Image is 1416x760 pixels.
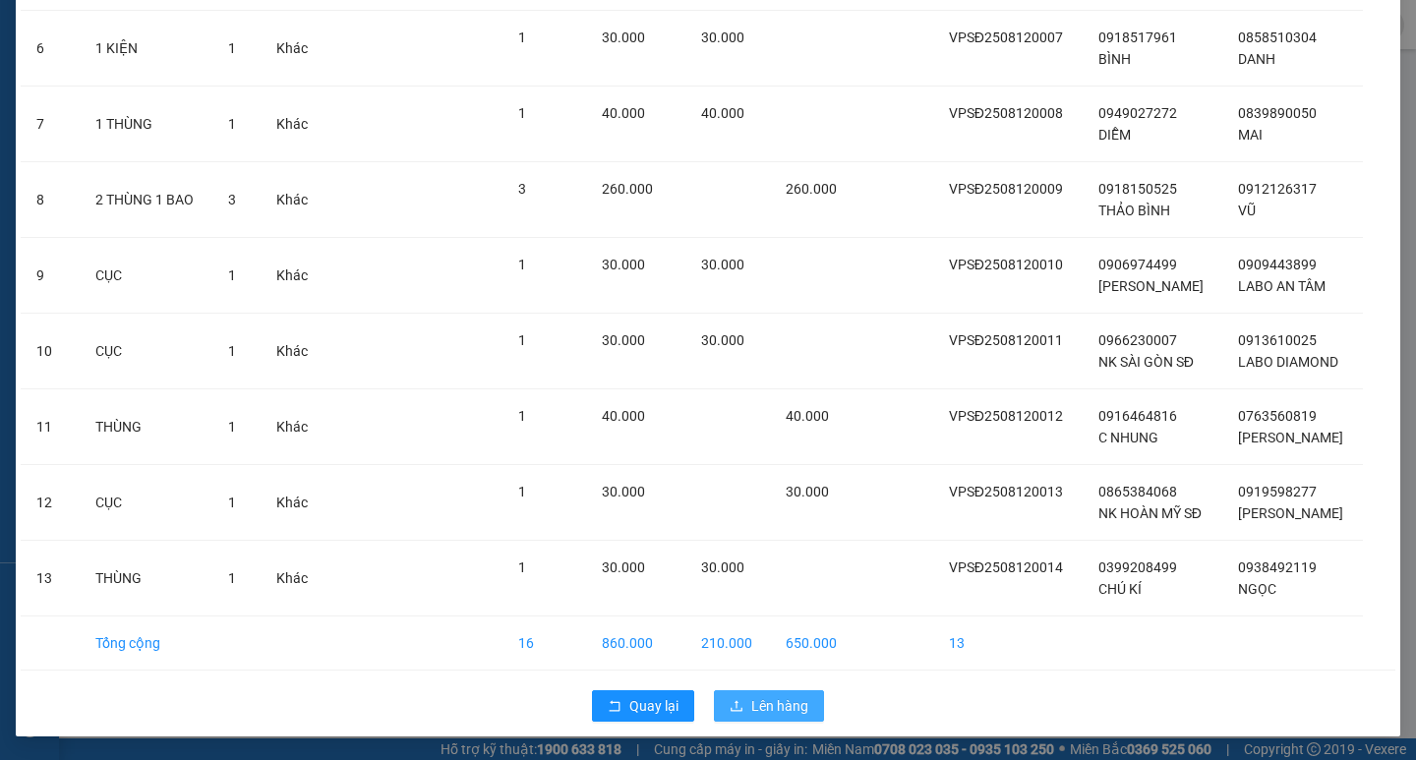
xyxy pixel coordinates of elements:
[228,495,236,510] span: 1
[80,238,212,314] td: CỤC
[21,389,80,465] td: 11
[1238,354,1338,370] span: LABO DIAMOND
[586,616,686,671] td: 860.000
[518,29,526,45] span: 1
[1098,581,1142,597] span: CHÚ KÍ
[80,616,212,671] td: Tổng cộng
[21,465,80,541] td: 12
[1098,51,1131,67] span: BÌNH
[1098,408,1177,424] span: 0916464816
[518,408,526,424] span: 1
[949,484,1063,499] span: VPSĐ2508120013
[518,484,526,499] span: 1
[1098,559,1177,575] span: 0399208499
[933,616,1083,671] td: 13
[1238,278,1326,294] span: LABO AN TÂM
[21,541,80,616] td: 13
[1098,203,1170,218] span: THẢO BÌNH
[228,343,236,359] span: 1
[701,257,744,272] span: 30.000
[1098,257,1177,272] span: 0906974499
[1238,29,1317,45] span: 0858510304
[21,162,80,238] td: 8
[228,267,236,283] span: 1
[1098,127,1131,143] span: DIỄM
[80,314,212,389] td: CỤC
[1238,408,1317,424] span: 0763560819
[261,314,325,389] td: Khác
[949,257,1063,272] span: VPSĐ2508120010
[228,419,236,435] span: 1
[80,389,212,465] td: THÙNG
[701,105,744,121] span: 40.000
[1098,29,1177,45] span: 0918517961
[261,162,325,238] td: Khác
[1238,203,1256,218] span: VŨ
[751,695,808,717] span: Lên hàng
[949,105,1063,121] span: VPSĐ2508120008
[80,11,212,87] td: 1 KIỆN
[518,181,526,197] span: 3
[261,465,325,541] td: Khác
[602,484,645,499] span: 30.000
[949,181,1063,197] span: VPSĐ2508120009
[1238,181,1317,197] span: 0912126317
[21,314,80,389] td: 10
[1238,51,1275,67] span: DANH
[730,699,743,715] span: upload
[685,616,770,671] td: 210.000
[21,87,80,162] td: 7
[1098,181,1177,197] span: 0918150525
[786,181,837,197] span: 260.000
[602,105,645,121] span: 40.000
[1238,581,1276,597] span: NGỌC
[1238,105,1317,121] span: 0839890050
[1098,430,1158,445] span: C NHUNG
[261,389,325,465] td: Khác
[701,559,744,575] span: 30.000
[261,11,325,87] td: Khác
[949,29,1063,45] span: VPSĐ2508120007
[1238,484,1317,499] span: 0919598277
[1238,505,1343,521] span: [PERSON_NAME]
[1098,354,1194,370] span: NK SÀI GÒN SĐ
[518,559,526,575] span: 1
[786,484,829,499] span: 30.000
[261,87,325,162] td: Khác
[602,181,653,197] span: 260.000
[602,332,645,348] span: 30.000
[949,332,1063,348] span: VPSĐ2508120011
[786,408,829,424] span: 40.000
[1098,278,1204,294] span: [PERSON_NAME]
[770,616,855,671] td: 650.000
[518,105,526,121] span: 1
[608,699,621,715] span: rollback
[21,238,80,314] td: 9
[1238,332,1317,348] span: 0913610025
[949,408,1063,424] span: VPSĐ2508120012
[80,465,212,541] td: CỤC
[518,257,526,272] span: 1
[602,257,645,272] span: 30.000
[1098,484,1177,499] span: 0865384068
[714,690,824,722] button: uploadLên hàng
[629,695,678,717] span: Quay lại
[602,559,645,575] span: 30.000
[228,116,236,132] span: 1
[21,11,80,87] td: 6
[518,332,526,348] span: 1
[701,29,744,45] span: 30.000
[228,570,236,586] span: 1
[1238,559,1317,575] span: 0938492119
[80,87,212,162] td: 1 THÙNG
[602,408,645,424] span: 40.000
[1098,105,1177,121] span: 0949027272
[502,616,586,671] td: 16
[80,541,212,616] td: THÙNG
[1238,430,1343,445] span: [PERSON_NAME]
[261,541,325,616] td: Khác
[1098,332,1177,348] span: 0966230007
[228,192,236,207] span: 3
[701,332,744,348] span: 30.000
[228,40,236,56] span: 1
